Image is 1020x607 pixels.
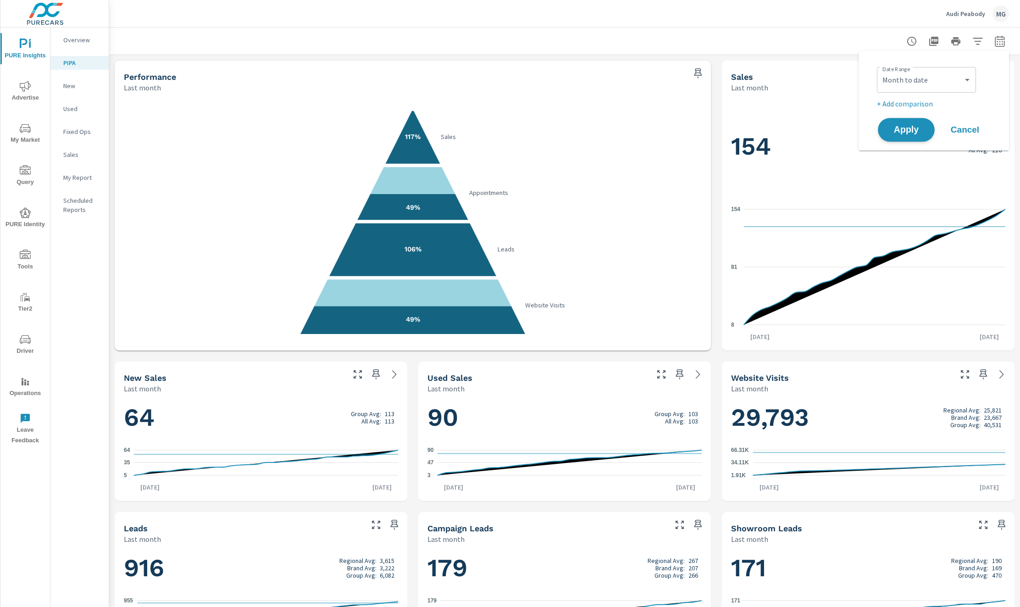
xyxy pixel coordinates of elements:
text: 955 [124,597,133,604]
text: 106% [405,245,421,253]
span: My Market [3,123,47,145]
p: Last month [731,383,768,394]
p: 40,531 [984,421,1002,429]
h5: Used Sales [427,373,472,383]
p: 6,082 [380,572,394,579]
div: My Report [50,171,109,184]
button: Select Date Range [991,32,1009,50]
p: My Report [63,173,101,182]
text: 117% [405,133,421,141]
p: [DATE] [744,332,776,341]
button: Make Fullscreen [958,367,972,382]
button: Make Fullscreen [369,518,383,532]
p: Group Avg: [654,572,685,579]
div: PIPA [50,56,109,70]
p: Group Avg: [654,410,685,418]
p: Group Avg: [351,410,381,418]
button: Make Fullscreen [976,518,991,532]
p: 113 [385,410,394,418]
span: Save this to your personalized report [691,66,705,81]
p: Brand Avg: [951,414,981,421]
p: Last month [124,534,161,545]
p: Last month [427,383,465,394]
text: 47 [427,459,434,466]
h1: 64 [124,402,398,433]
p: 216 [992,146,1002,154]
p: All Avg: [969,146,988,154]
button: Make Fullscreen [350,367,365,382]
p: 23,667 [984,414,1002,421]
h1: 154 [731,131,1005,162]
div: MG [992,6,1009,22]
button: Apply [878,118,935,142]
p: Used [63,104,101,113]
span: Leave Feedback [3,413,47,446]
text: 154 [731,206,740,212]
p: Group Avg: [346,572,377,579]
text: 171 [731,597,740,604]
span: PURE Insights [3,39,47,61]
h5: Showroom Leads [731,523,802,533]
h1: 90 [427,402,702,433]
p: [DATE] [134,483,166,492]
span: Advertise [3,81,47,103]
p: 207 [688,564,698,572]
button: Make Fullscreen [654,367,669,382]
p: Last month [124,383,161,394]
p: Overview [63,35,101,45]
p: 169 [992,564,1002,572]
p: Regional Avg: [648,557,685,564]
span: Apply [887,126,925,134]
p: 3,222 [380,564,394,572]
button: Cancel [937,118,992,141]
div: Overview [50,33,109,47]
h5: Campaign Leads [427,523,493,533]
text: 179 [427,597,437,604]
button: Print Report [947,32,965,50]
div: nav menu [0,28,50,450]
h5: Performance [124,72,176,82]
span: Save this to your personalized report [387,518,402,532]
a: See more details in report [994,367,1009,382]
span: Save this to your personalized report [994,518,1009,532]
p: 267 [688,557,698,564]
p: Brand Avg: [959,564,988,572]
text: 1.91K [731,472,746,479]
p: Scheduled Reports [63,196,101,214]
text: Sales [441,133,456,141]
p: Last month [124,82,161,93]
p: + Add comparison [877,98,994,109]
p: New [63,81,101,90]
text: 35 [124,459,130,466]
h5: Leads [124,523,148,533]
p: [DATE] [973,332,1005,341]
p: 113 [385,418,394,425]
text: 66.31K [731,447,749,453]
p: Regional Avg: [339,557,377,564]
h5: Sales [731,72,753,82]
p: All Avg: [361,418,381,425]
h5: New Sales [124,373,166,383]
text: 49% [406,203,420,212]
p: Group Avg: [958,572,988,579]
p: 266 [688,572,698,579]
span: Save this to your personalized report [976,367,991,382]
span: PURE Identity [3,207,47,230]
p: PIPA [63,58,101,67]
div: Used [50,102,109,116]
text: 8 [731,322,734,328]
p: Regional Avg: [943,407,981,414]
span: Save this to your personalized report [369,367,383,382]
a: See more details in report [691,367,705,382]
p: All Avg: [665,418,685,425]
p: Sales [63,150,101,159]
text: 64 [124,447,130,453]
div: Scheduled Reports [50,194,109,217]
h1: 179 [427,552,702,584]
text: 34.11K [731,460,749,466]
h1: 29,793 [731,402,1005,433]
p: Last month [731,534,768,545]
text: Website Visits [525,301,565,309]
p: Last month [427,534,465,545]
h1: 171 [731,552,1005,584]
